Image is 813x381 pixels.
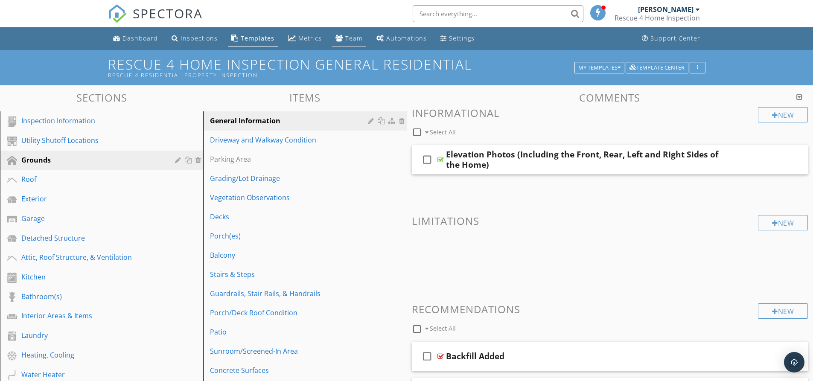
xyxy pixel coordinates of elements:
div: New [758,215,808,230]
div: Dashboard [122,34,158,42]
span: Select All [430,128,456,136]
div: Template Center [629,65,685,71]
div: Parking Area [210,154,370,164]
a: SPECTORA [108,12,203,29]
div: Driveway and Walkway Condition [210,135,370,145]
h3: Items [203,92,406,103]
div: Automations [386,34,427,42]
a: Settings [437,31,478,47]
a: Dashboard [110,31,161,47]
div: Balcony [210,250,370,260]
div: Concrete Surfaces [210,365,370,375]
div: Support Center [650,34,700,42]
div: Bathroom(s) [21,291,163,302]
div: Inspections [181,34,218,42]
div: Grounds [21,155,163,165]
div: Exterior [21,194,163,204]
div: Heating, Cooling [21,350,163,360]
div: Porch(es) [210,231,370,241]
h3: Comments [412,92,808,103]
div: Inspection Information [21,116,163,126]
div: Rescue 4 Home Inspection [615,14,700,22]
h3: Informational [412,107,808,119]
div: Roof [21,174,163,184]
input: Search everything... [413,5,583,22]
div: Kitchen [21,272,163,282]
div: Settings [449,34,475,42]
div: Laundry [21,330,163,340]
div: Metrics [298,34,322,42]
div: Open Intercom Messenger [784,352,804,372]
div: Porch/Deck Roof Condition [210,308,370,318]
div: Interior Areas & Items [21,311,163,321]
div: General Information [210,116,370,126]
div: Water Heater [21,369,163,380]
h3: Limitations [412,215,808,227]
div: Garage [21,213,163,224]
i: check_box_outline_blank [420,346,434,366]
div: [PERSON_NAME] [638,5,694,14]
div: Detached Structure [21,233,163,243]
div: Vegetation Observations [210,192,370,203]
div: Decks [210,212,370,222]
button: Template Center [626,62,688,74]
a: Metrics [285,31,325,47]
img: The Best Home Inspection Software - Spectora [108,4,127,23]
div: Team [345,34,363,42]
a: Team [332,31,366,47]
div: New [758,107,808,122]
div: Grading/Lot Drainage [210,173,370,183]
a: Template Center [626,63,688,71]
span: Select All [430,324,456,332]
div: My Templates [578,65,621,71]
span: SPECTORA [133,4,203,22]
h3: Recommendations [412,303,808,315]
div: Utility Shutoff Locations [21,135,163,145]
i: check_box_outline_blank [420,149,434,170]
a: Automations (Basic) [373,31,430,47]
div: Templates [241,34,274,42]
div: Guardrails, Stair Rails, & Handrails [210,288,370,299]
a: Inspections [168,31,221,47]
div: Stairs & Steps [210,269,370,279]
a: Templates [228,31,278,47]
div: Elevation Photos (Including the Front, Rear, Left and Right Sides of the Home) [446,149,730,170]
h1: Rescue 4 Home Inspection General Residential [108,57,705,79]
div: Sunroom/Screened-In Area [210,346,370,356]
div: Attic, Roof Structure, & Ventilation [21,252,163,262]
button: My Templates [574,62,624,74]
a: Support Center [638,31,704,47]
div: Backfill Added [446,351,504,361]
div: New [758,303,808,319]
div: Patio [210,327,370,337]
div: Rescue 4 Residential Property Inspection [108,72,577,79]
